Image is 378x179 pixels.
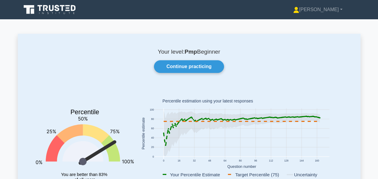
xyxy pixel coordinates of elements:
[151,118,154,121] text: 80
[151,146,154,149] text: 20
[151,137,154,140] text: 40
[223,159,226,162] text: 64
[152,155,154,158] text: 0
[254,159,257,162] text: 96
[32,48,346,55] p: Your level: Beginner
[149,108,154,111] text: 100
[151,127,154,130] text: 60
[61,172,107,177] tspan: You are better than 83%
[227,165,256,169] text: Question number
[154,60,224,73] a: Continue practicing
[208,159,211,162] text: 48
[163,159,164,162] text: 0
[284,159,288,162] text: 128
[300,159,304,162] text: 144
[70,108,99,116] text: Percentile
[185,49,197,55] b: Pmp
[315,159,319,162] text: 160
[269,159,273,162] text: 112
[193,159,196,162] text: 32
[162,99,253,104] text: Percentile estimation using your latest responses
[239,159,242,162] text: 80
[177,159,180,162] text: 16
[279,4,357,16] a: [PERSON_NAME]
[141,118,146,149] text: Percentile estimate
